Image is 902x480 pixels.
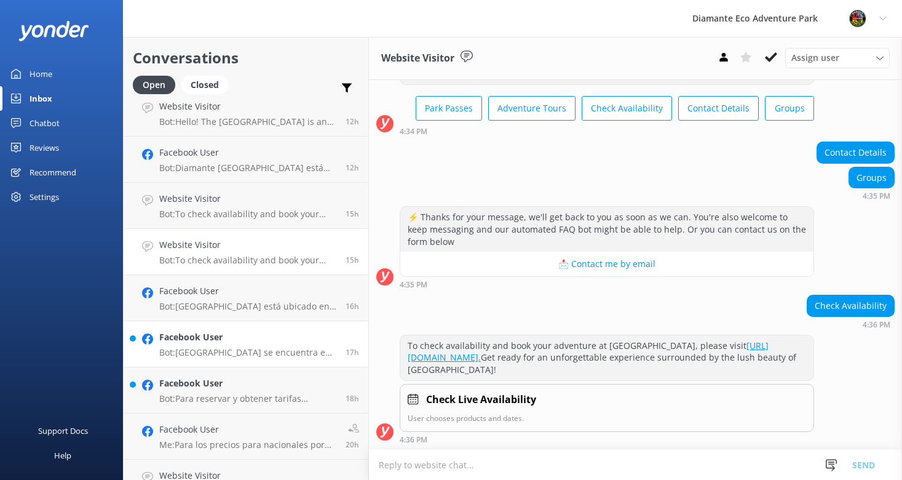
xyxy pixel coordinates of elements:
[159,423,336,436] h4: Facebook User
[124,229,368,275] a: Website VisitorBot:To check availability and book your adventure at [GEOGRAPHIC_DATA], please vis...
[159,100,336,113] h4: Website Visitor
[400,436,427,444] strong: 4:36 PM
[346,301,359,311] span: Sep 04 2025 03:15pm (UTC -06:00) America/Costa_Rica
[765,96,814,121] button: Groups
[30,111,60,135] div: Chatbot
[400,127,814,135] div: Sep 04 2025 04:34pm (UTC -06:00) America/Costa_Rica
[30,185,59,209] div: Settings
[159,330,336,344] h4: Facebook User
[30,62,52,86] div: Home
[817,142,894,163] div: Contact Details
[159,255,336,266] p: Bot: To check availability and book your adventure at [GEOGRAPHIC_DATA], please visit [URL][DOMAI...
[785,48,890,68] div: Assign User
[346,255,359,265] span: Sep 04 2025 04:36pm (UTC -06:00) America/Costa_Rica
[807,295,894,316] div: Check Availability
[346,347,359,358] span: Sep 04 2025 02:18pm (UTC -06:00) America/Costa_Rica
[159,209,336,220] p: Bot: To check availability and book your adventure at [GEOGRAPHIC_DATA], please visit: [URL][DOMA...
[18,21,89,41] img: yonder-white-logo.png
[159,393,336,404] p: Bot: Para reservar y obtener tarifas especiales para nacionales, escríbenos por WhatsApp al [PHON...
[124,137,368,183] a: Facebook UserBot:Diamante [GEOGRAPHIC_DATA] está abierto al público los siete [PERSON_NAME] de la...
[30,86,52,111] div: Inbox
[159,439,336,450] p: Me: Para los precios para nacionales por favor escribenos por WhatsApp al [PHONE_NUMBER]
[400,207,813,252] div: ⚡ Thanks for your message, we'll get back to you as soon as we can. You're also welcome to keep m...
[159,377,336,390] h4: Facebook User
[124,90,368,137] a: Website VisitorBot:Hello! The [GEOGRAPHIC_DATA] is an open access pass, giving you the freedom to...
[678,96,759,121] button: Contact Details
[30,160,76,185] div: Recommend
[124,367,368,414] a: Facebook UserBot:Para reservar y obtener tarifas especiales para nacionales, escríbenos por Whats...
[400,280,814,289] div: Sep 04 2025 04:35pm (UTC -06:00) America/Costa_Rica
[30,135,59,160] div: Reviews
[426,392,536,408] h4: Check Live Availability
[54,443,71,468] div: Help
[807,320,895,329] div: Sep 04 2025 04:36pm (UTC -06:00) America/Costa_Rica
[181,76,228,94] div: Closed
[488,96,576,121] button: Adventure Tours
[124,275,368,321] a: Facebook UserBot:[GEOGRAPHIC_DATA] está ubicado en RIU Hotel [STREET_ADDRESS]. Para obtener direc...
[133,76,175,94] div: Open
[124,321,368,367] a: Facebook UserBot:[GEOGRAPHIC_DATA] se encuentra en RIU Hotel [STREET_ADDRESS]. Para obtener direc...
[159,284,336,298] h4: Facebook User
[159,301,336,312] p: Bot: [GEOGRAPHIC_DATA] está ubicado en RIU Hotel [STREET_ADDRESS]. Para obtener direcciones, pued...
[381,50,454,66] h3: Website Visitor
[400,252,813,276] button: 📩 Contact me by email
[408,412,806,424] p: User chooses products and dates.
[159,347,336,358] p: Bot: [GEOGRAPHIC_DATA] se encuentra en RIU Hotel [STREET_ADDRESS]. Para obtener direcciones, [PER...
[400,281,427,289] strong: 4:35 PM
[124,183,368,229] a: Website VisitorBot:To check availability and book your adventure at [GEOGRAPHIC_DATA], please vis...
[346,439,359,450] span: Sep 04 2025 11:53am (UTC -06:00) America/Costa_Rica
[408,340,769,364] a: [URL][DOMAIN_NAME].
[582,96,672,121] button: Check Availability
[849,167,894,188] div: Groups
[863,193,890,200] strong: 4:35 PM
[38,418,88,443] div: Support Docs
[863,321,890,329] strong: 4:36 PM
[400,335,813,380] div: To check availability and book your adventure at [GEOGRAPHIC_DATA], please visit Get ready for an...
[791,51,839,65] span: Assign user
[416,96,482,121] button: Park Passes
[133,78,181,91] a: Open
[346,116,359,127] span: Sep 04 2025 08:02pm (UTC -06:00) America/Costa_Rica
[159,116,336,127] p: Bot: Hello! The [GEOGRAPHIC_DATA] is an open access pass, giving you the freedom to explore a var...
[159,238,336,252] h4: Website Visitor
[181,78,234,91] a: Closed
[159,146,336,159] h4: Facebook User
[124,414,368,460] a: Facebook UserMe:Para los precios para nacionales por favor escribenos por WhatsApp al [PHONE_NUMB...
[400,128,427,135] strong: 4:34 PM
[849,9,867,28] img: 831-1756915225.png
[346,162,359,173] span: Sep 04 2025 07:33pm (UTC -06:00) America/Costa_Rica
[159,162,336,174] p: Bot: Diamante [GEOGRAPHIC_DATA] está abierto al público los siete [PERSON_NAME] de la semana, los...
[159,192,336,206] h4: Website Visitor
[346,209,359,219] span: Sep 04 2025 05:08pm (UTC -06:00) America/Costa_Rica
[346,393,359,404] span: Sep 04 2025 02:04pm (UTC -06:00) America/Costa_Rica
[849,191,895,200] div: Sep 04 2025 04:35pm (UTC -06:00) America/Costa_Rica
[133,46,359,70] h2: Conversations
[400,435,814,444] div: Sep 04 2025 04:36pm (UTC -06:00) America/Costa_Rica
